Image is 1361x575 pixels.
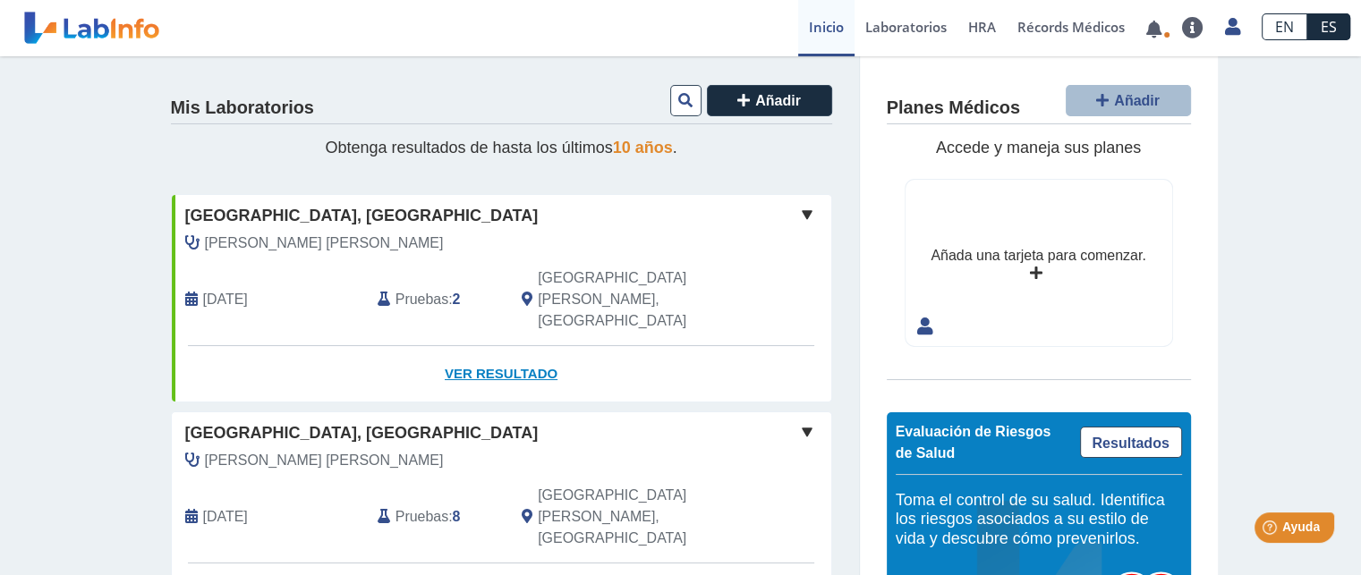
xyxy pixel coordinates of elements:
[1114,93,1160,108] span: Añadir
[936,139,1141,156] span: Accede y maneja sus planes
[1262,13,1307,40] a: EN
[968,18,996,36] span: HRA
[325,139,676,156] span: Obtenga resultados de hasta los últimos .
[396,506,448,528] span: Pruebas
[1066,85,1191,116] button: Añadir
[185,421,539,445] span: [GEOGRAPHIC_DATA], [GEOGRAPHIC_DATA]
[931,245,1145,266] div: Añada una tarjeta para comenzar.
[203,506,248,528] span: 2025-07-28
[538,267,736,332] span: San Juan, PR
[364,485,508,549] div: :
[1307,13,1350,40] a: ES
[1080,427,1182,458] a: Resultados
[1202,505,1341,555] iframe: Help widget launcher
[896,491,1182,549] h5: Toma el control de su salud. Identifica los riesgos asociados a su estilo de vida y descubre cómo...
[203,289,248,310] span: 2025-09-24
[364,267,508,332] div: :
[396,289,448,310] span: Pruebas
[171,97,314,119] h4: Mis Laboratorios
[185,204,539,228] span: [GEOGRAPHIC_DATA], [GEOGRAPHIC_DATA]
[755,93,801,108] span: Añadir
[205,233,444,254] span: Vega Vazquez, Monica
[453,509,461,524] b: 8
[707,85,832,116] button: Añadir
[887,97,1020,119] h4: Planes Médicos
[205,450,444,471] span: Vega Vazquez, Monica
[896,424,1051,461] span: Evaluación de Riesgos de Salud
[453,292,461,307] b: 2
[613,139,673,156] span: 10 años
[172,346,831,402] a: Ver Resultado
[538,485,736,549] span: San Juan, PR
